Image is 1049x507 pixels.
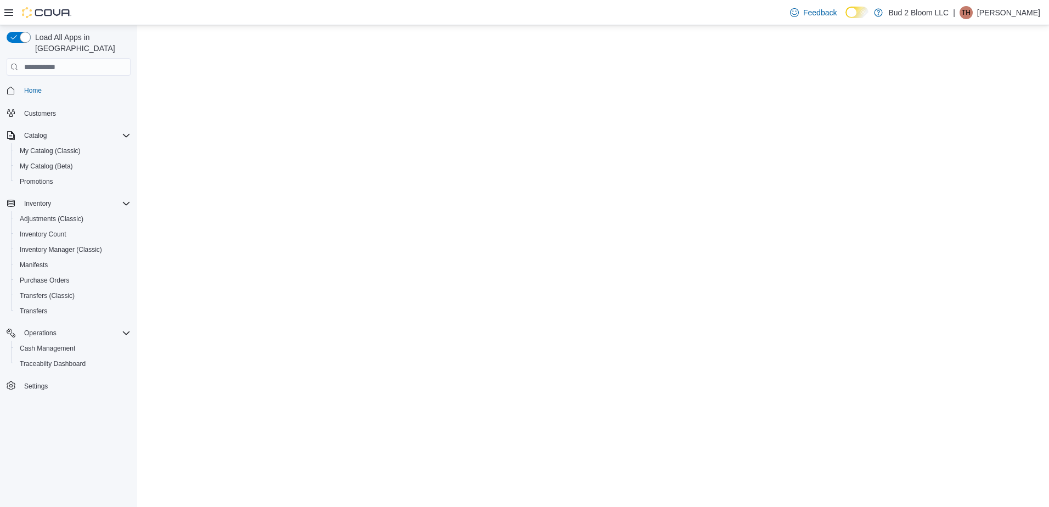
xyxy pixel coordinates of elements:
span: My Catalog (Classic) [20,147,81,155]
a: Settings [20,380,52,393]
button: My Catalog (Beta) [11,159,135,174]
span: Inventory [24,199,51,208]
span: Inventory Manager (Classic) [20,245,102,254]
span: Operations [24,329,57,337]
input: Dark Mode [845,7,868,18]
button: Inventory Count [11,227,135,242]
span: My Catalog (Beta) [15,160,131,173]
span: Transfers [15,305,131,318]
p: [PERSON_NAME] [977,6,1040,19]
button: Inventory [20,197,55,210]
span: Transfers (Classic) [20,291,75,300]
span: Inventory Count [15,228,131,241]
span: Catalog [20,129,131,142]
span: Cash Management [15,342,131,355]
button: Customers [2,105,135,121]
button: Catalog [2,128,135,143]
span: Operations [20,326,131,340]
div: Tom Hart [960,6,973,19]
span: Settings [20,379,131,393]
a: Transfers [15,305,52,318]
span: Manifests [20,261,48,269]
span: Promotions [15,175,131,188]
span: Inventory Manager (Classic) [15,243,131,256]
span: Customers [20,106,131,120]
span: Inventory Count [20,230,66,239]
a: Manifests [15,258,52,272]
a: Adjustments (Classic) [15,212,88,226]
span: My Catalog (Beta) [20,162,73,171]
button: Operations [2,325,135,341]
span: Settings [24,382,48,391]
span: Customers [24,109,56,118]
span: My Catalog (Classic) [15,144,131,157]
img: Cova [22,7,71,18]
p: Bud 2 Bloom LLC [888,6,949,19]
button: Catalog [20,129,51,142]
span: Adjustments (Classic) [15,212,131,226]
a: Feedback [786,2,841,24]
button: Inventory [2,196,135,211]
span: Home [24,86,42,95]
a: Purchase Orders [15,274,74,287]
a: My Catalog (Classic) [15,144,85,157]
a: Promotions [15,175,58,188]
button: Purchase Orders [11,273,135,288]
span: Purchase Orders [20,276,70,285]
button: Traceabilty Dashboard [11,356,135,371]
button: Transfers [11,303,135,319]
a: Inventory Manager (Classic) [15,243,106,256]
a: Transfers (Classic) [15,289,79,302]
button: Settings [2,378,135,394]
a: Traceabilty Dashboard [15,357,90,370]
span: Adjustments (Classic) [20,215,83,223]
button: Adjustments (Classic) [11,211,135,227]
a: Home [20,84,46,97]
span: Traceabilty Dashboard [15,357,131,370]
span: TH [962,6,971,19]
nav: Complex example [7,78,131,422]
span: Inventory [20,197,131,210]
span: Purchase Orders [15,274,131,287]
a: My Catalog (Beta) [15,160,77,173]
span: Home [20,83,131,97]
span: Load All Apps in [GEOGRAPHIC_DATA] [31,32,131,54]
button: My Catalog (Classic) [11,143,135,159]
p: | [953,6,955,19]
a: Customers [20,107,60,120]
button: Manifests [11,257,135,273]
button: Transfers (Classic) [11,288,135,303]
button: Promotions [11,174,135,189]
button: Inventory Manager (Classic) [11,242,135,257]
span: Transfers (Classic) [15,289,131,302]
a: Cash Management [15,342,80,355]
button: Home [2,82,135,98]
span: Cash Management [20,344,75,353]
button: Operations [20,326,61,340]
span: Manifests [15,258,131,272]
button: Cash Management [11,341,135,356]
span: Promotions [20,177,53,186]
a: Inventory Count [15,228,71,241]
span: Catalog [24,131,47,140]
span: Traceabilty Dashboard [20,359,86,368]
span: Feedback [803,7,837,18]
span: Transfers [20,307,47,316]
